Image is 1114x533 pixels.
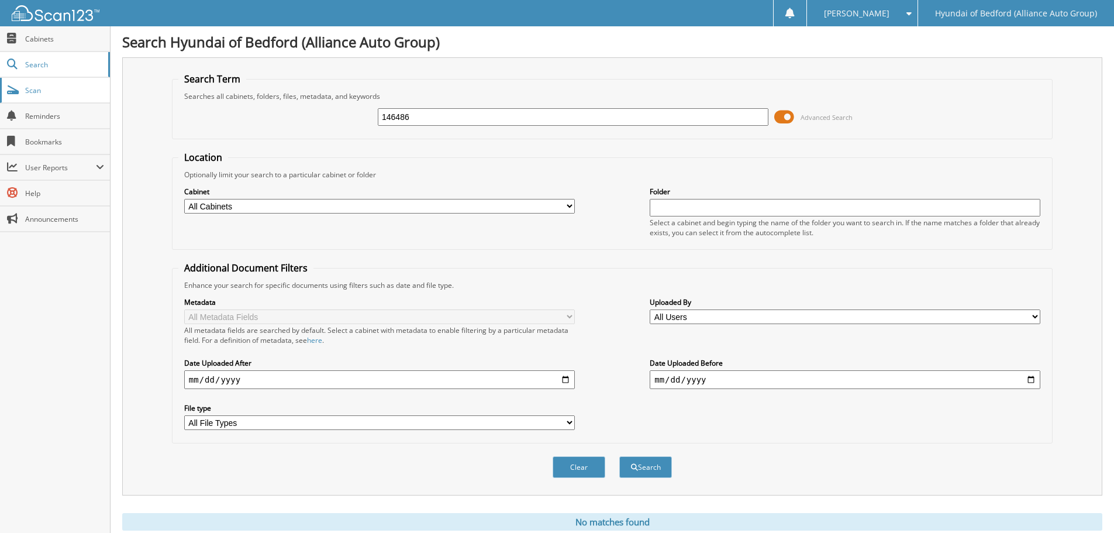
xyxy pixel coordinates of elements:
[184,358,575,368] label: Date Uploaded After
[12,5,99,21] img: scan123-logo-white.svg
[801,113,853,122] span: Advanced Search
[25,188,104,198] span: Help
[178,170,1046,180] div: Optionally limit your search to a particular cabinet or folder
[553,456,605,478] button: Clear
[178,151,228,164] legend: Location
[122,32,1102,51] h1: Search Hyundai of Bedford (Alliance Auto Group)
[184,187,575,197] label: Cabinet
[824,10,889,17] span: [PERSON_NAME]
[650,187,1040,197] label: Folder
[935,10,1097,17] span: Hyundai of Bedford (Alliance Auto Group)
[25,111,104,121] span: Reminders
[1056,477,1114,533] iframe: Chat Widget
[650,297,1040,307] label: Uploaded By
[619,456,672,478] button: Search
[25,137,104,147] span: Bookmarks
[184,370,575,389] input: start
[25,85,104,95] span: Scan
[650,370,1040,389] input: end
[178,91,1046,101] div: Searches all cabinets, folders, files, metadata, and keywords
[178,73,246,85] legend: Search Term
[25,214,104,224] span: Announcements
[184,297,575,307] label: Metadata
[184,325,575,345] div: All metadata fields are searched by default. Select a cabinet with metadata to enable filtering b...
[178,262,313,274] legend: Additional Document Filters
[650,358,1040,368] label: Date Uploaded Before
[122,513,1102,531] div: No matches found
[178,280,1046,290] div: Enhance your search for specific documents using filters such as date and file type.
[650,218,1040,238] div: Select a cabinet and begin typing the name of the folder you want to search in. If the name match...
[25,163,96,173] span: User Reports
[25,34,104,44] span: Cabinets
[307,335,322,345] a: here
[25,60,102,70] span: Search
[184,403,575,413] label: File type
